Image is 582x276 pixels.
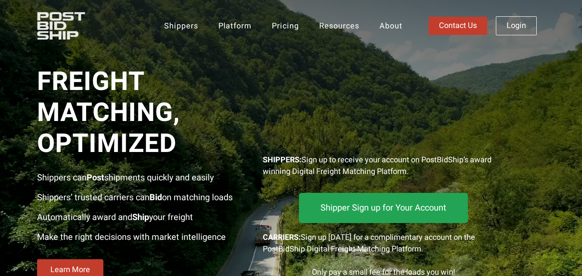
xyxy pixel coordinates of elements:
p: Sign up to receive your account on PostBidShip’s award winning Digital Freight Matching Platform. [263,154,504,177]
a: About [370,16,411,36]
a: Login [496,16,537,35]
div: Sign up [DATE] for a complimentary account on the PostBidShip Digital Freight Matching Platform. [263,232,504,255]
strong: Ship [132,211,149,223]
strong: CARRIERS: [263,232,301,243]
span: Shipper Sign up for Your Account [321,204,446,212]
p: Shippers can shipments quickly and easily [37,171,250,184]
span: Freight Matching, Optimized [37,66,250,159]
p: Shippers’ trusted carriers can on matching loads [37,191,250,204]
a: Pricing [263,16,308,36]
strong: SHIPPERS: [263,154,302,166]
span: Contact Us [439,22,477,30]
a: Resources [310,16,368,36]
a: Platform [209,16,261,36]
p: Automatically award and your freight [37,211,250,224]
a: Shippers [155,16,207,36]
a: Contact Us [429,17,487,35]
a: Shipper Sign up for Your Account [299,193,468,223]
span: Learn More [50,266,90,274]
strong: Bid [149,191,162,204]
img: PostBidShip [37,12,112,39]
span: Login [507,22,526,30]
p: Make the right decisions with market intelligence [37,231,250,244]
strong: Post [87,171,104,184]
